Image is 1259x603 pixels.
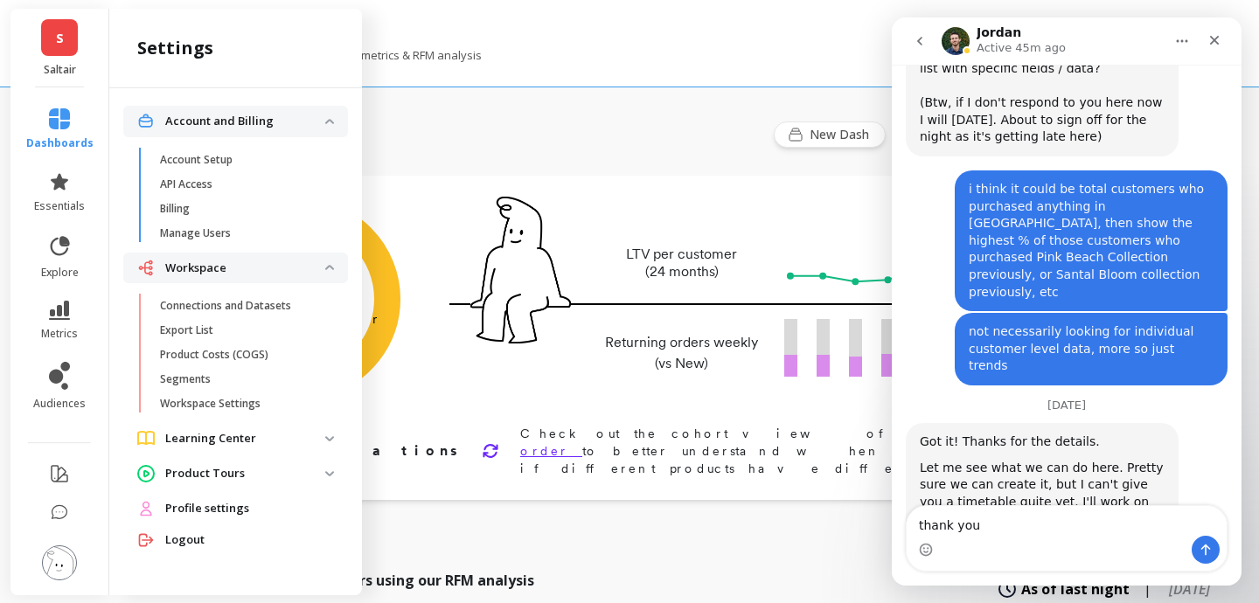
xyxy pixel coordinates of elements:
[300,518,328,546] button: Send a message…
[160,153,233,167] p: Account Setup
[165,500,249,517] span: Profile settings
[325,436,334,441] img: down caret icon
[160,397,261,411] p: Workspace Settings
[77,163,322,283] div: i think it could be total customers who purchased anything in [GEOGRAPHIC_DATA], then show the hi...
[810,126,874,143] span: New Dash
[325,119,334,124] img: down caret icon
[892,17,1242,586] iframe: Intercom live chat
[14,153,336,295] div: Hannah says…
[325,471,334,476] img: down caret icon
[1169,579,1210,599] span: [DATE]
[41,327,78,341] span: metrics
[165,465,325,482] p: Product Tours
[600,246,763,281] p: LTV per customer (24 months)
[63,295,336,368] div: not necessarily looking for individual customer level data, more so just trends
[77,306,322,357] div: not necessarily looking for individual customer level data, more so just trends
[42,545,77,580] img: profile picture
[33,397,86,411] span: audiences
[165,260,325,277] p: Workspace
[1021,579,1130,600] span: As of last night
[14,295,336,382] div: Hannah says…
[14,382,336,405] div: [DATE]
[63,153,336,294] div: i think it could be total customers who purchased anything in [GEOGRAPHIC_DATA], then show the hi...
[28,442,273,545] div: Let me see what we can do here. Pretty sure we can create it, but I can't give you a timetable qu...
[520,425,1175,477] p: Check out the cohort view of to better understand when customers come back. See if different prod...
[774,121,886,148] button: New Dash
[137,531,155,549] img: navigation item icon
[28,9,273,128] div: Ideally how would you like to see these customers? As a standalone customer list with specific fi...
[15,489,335,518] textarea: Message…
[470,197,571,343] img: pal seatted on line
[14,405,336,593] div: Jordan says…
[26,136,94,150] span: dashboards
[160,202,190,216] p: Billing
[160,226,231,240] p: Manage Users
[137,113,155,129] img: navigation item icon
[137,500,155,517] img: navigation item icon
[14,405,287,555] div: Got it! Thanks for the details.Let me see what we can do here. Pretty sure we can create it, but ...
[28,416,273,433] div: Got it! Thanks for the details.
[160,323,213,337] p: Export List
[34,199,85,213] span: essentials
[160,177,212,191] p: API Access
[41,266,79,280] span: explore
[137,36,213,60] h2: settings
[160,348,268,362] p: Product Costs (COGS)
[165,430,325,447] p: Learning Center
[27,525,41,539] button: Emoji picker
[1144,579,1151,600] span: |
[56,28,64,48] span: S
[165,113,325,130] p: Account and Billing
[325,265,334,270] img: down caret icon
[28,63,92,77] p: Saltair
[600,332,763,374] p: Returning orders weekly (vs New)
[137,431,155,446] img: navigation item icon
[137,465,155,482] img: navigation item icon
[165,531,205,549] span: Logout
[160,299,291,313] p: Connections and Datasets
[160,372,211,386] p: Segments
[165,500,334,517] a: Profile settings
[137,260,155,276] img: navigation item icon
